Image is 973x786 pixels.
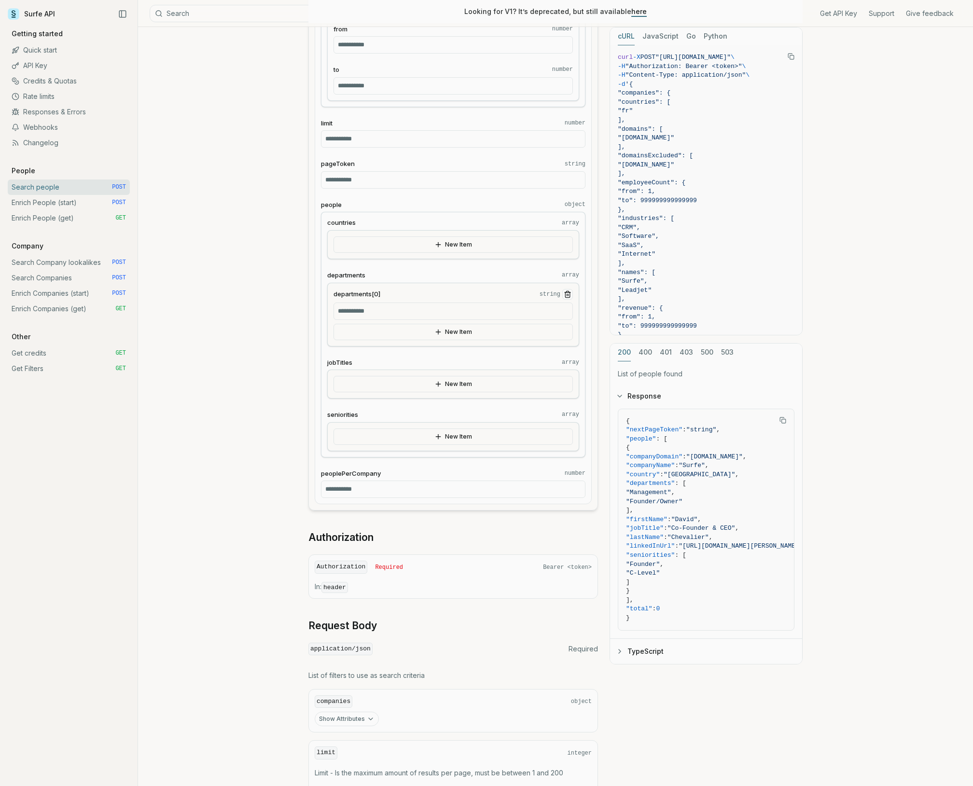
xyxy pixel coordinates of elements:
[565,119,585,127] code: number
[8,270,130,286] a: Search Companies POST
[8,135,130,151] a: Changelog
[735,471,739,478] span: ,
[334,290,380,299] span: departments[0]
[705,462,709,469] span: ,
[334,376,573,392] button: New Item
[618,125,663,133] span: "domains": [
[618,250,655,258] span: "Internet"
[568,749,592,757] span: integer
[618,206,625,213] span: },
[610,384,802,409] button: Response
[569,644,598,654] span: Required
[315,582,592,593] p: In:
[540,290,560,298] code: string
[334,324,573,340] button: New Item
[315,712,379,726] button: Show Attributes
[115,365,126,372] span: GET
[610,639,802,664] button: TypeScript
[8,7,55,21] a: Surfe API
[321,119,333,128] span: limit
[625,81,633,88] span: '{
[633,54,640,61] span: -X
[618,71,625,79] span: -H
[626,462,675,469] span: "companyName"
[618,81,625,88] span: -d
[8,195,130,210] a: Enrich People (start) POST
[625,63,742,70] span: "Authorization: Bearer <token>"
[552,25,573,33] code: number
[562,289,573,300] button: Remove Item
[731,54,735,61] span: \
[626,534,664,541] span: "lastName"
[626,552,675,559] span: "seniorities"
[671,516,698,523] span: "David"
[618,28,635,45] button: cURL
[618,224,640,231] span: "CRM",
[618,242,644,249] span: "SaaS",
[675,480,686,487] span: : [
[721,344,734,361] button: 503
[112,290,126,297] span: POST
[675,552,686,559] span: : [
[626,444,630,451] span: {
[701,344,713,361] button: 500
[543,564,592,571] span: Bearer <token>
[315,746,337,759] code: limit
[618,277,648,285] span: "Surfe",
[618,188,655,195] span: "from": 1,
[820,9,857,18] a: Get API Key
[327,218,356,227] span: countries
[562,411,579,418] code: array
[115,7,130,21] button: Collapse Sidebar
[618,54,633,61] span: curl
[664,524,667,532] span: :
[618,304,663,312] span: "revenue": {
[660,344,672,361] button: 401
[626,480,675,487] span: "departments"
[746,71,750,79] span: \
[640,54,655,61] span: POST
[776,413,790,427] button: Copy Text
[626,516,667,523] span: "firstName"
[308,643,373,656] code: application/json
[626,579,630,586] span: ]
[626,471,660,478] span: "country"
[8,179,130,195] a: Search people POST
[327,358,352,367] span: jobTitles
[743,453,747,460] span: ,
[308,531,374,544] a: Authorization
[626,453,682,460] span: "companyDomain"
[618,331,622,338] span: }
[626,569,660,577] span: "C-Level"
[618,179,685,186] span: "employeeCount": {
[8,361,130,376] a: Get Filters GET
[869,9,894,18] a: Support
[682,453,686,460] span: :
[618,269,655,276] span: "names": [
[639,344,652,361] button: 400
[8,332,34,342] p: Other
[112,183,126,191] span: POST
[562,271,579,279] code: array
[8,42,130,58] a: Quick start
[112,274,126,282] span: POST
[8,345,130,361] a: Get credits GET
[315,561,367,574] code: Authorization
[618,197,697,204] span: "to": 999999999999999
[618,98,670,106] span: "countries": [
[655,54,731,61] span: "[URL][DOMAIN_NAME]"
[664,534,667,541] span: :
[618,322,697,330] span: "to": 999999999999999
[8,166,39,176] p: People
[8,58,130,73] a: API Key
[618,152,693,159] span: "domainsExcluded": [
[618,233,659,240] span: "Software",
[642,28,679,45] button: JavaScript
[321,159,355,168] span: pageToken
[565,469,585,477] code: number
[626,587,630,594] span: }
[697,516,701,523] span: ,
[906,9,954,18] a: Give feedback
[626,596,634,604] span: ],
[618,170,625,177] span: ],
